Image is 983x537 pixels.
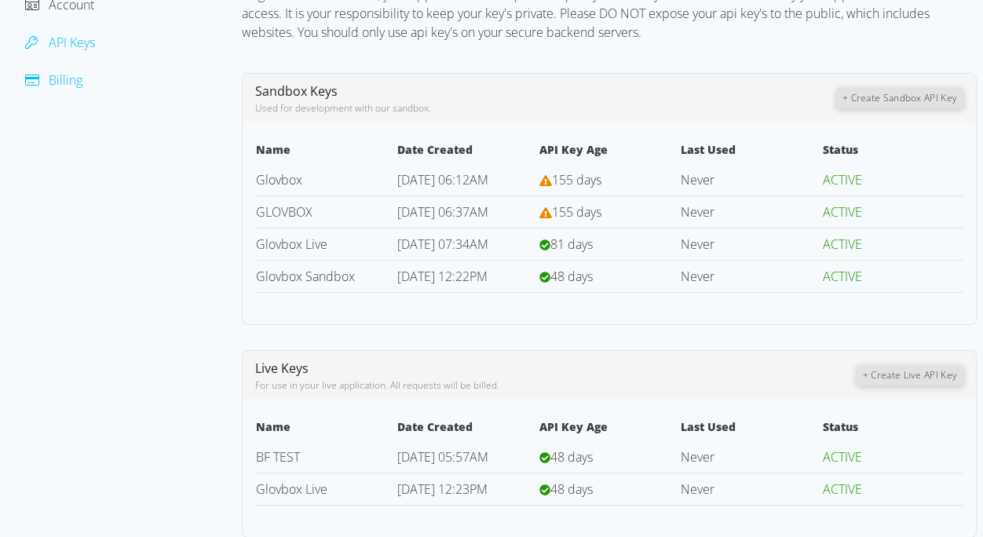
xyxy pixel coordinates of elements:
span: [DATE] 07:34AM [397,236,488,253]
span: [DATE] 12:23PM [397,480,488,498]
span: [DATE] 06:12AM [397,171,488,188]
th: Date Created [396,141,538,164]
span: ACTIVE [823,268,862,285]
th: API Key Age [539,141,680,164]
span: ACTIVE [823,203,862,221]
th: Status [822,141,963,164]
th: Last Used [680,141,821,164]
span: 48 days [550,268,593,285]
span: API Keys [49,34,95,51]
span: ACTIVE [823,236,862,253]
a: Glovbox [256,171,302,188]
span: [DATE] 05:57AM [397,448,488,466]
span: 81 days [550,236,593,253]
th: Status [822,418,963,441]
span: Never [681,171,714,188]
span: Never [681,203,714,221]
th: Last Used [680,418,821,441]
span: 155 days [552,203,601,221]
span: ACTIVE [823,480,862,498]
span: Billing [49,71,82,89]
span: ACTIVE [823,171,862,188]
a: GLOVBOX [256,203,312,221]
span: Live Keys [255,360,309,377]
a: API Keys [25,34,95,51]
span: 155 days [552,171,601,188]
span: [DATE] 12:22PM [397,268,488,285]
a: Glovbox Live [256,236,327,253]
span: Never [681,236,714,253]
button: + Create Sandbox API Key [836,88,963,108]
span: ACTIVE [823,448,862,466]
span: [DATE] 06:37AM [397,203,488,221]
span: 48 days [550,448,593,466]
span: Never [681,268,714,285]
a: Billing [25,71,82,89]
a: Glovbox Live [256,480,327,498]
button: + Create Live API Key [857,365,963,385]
th: Date Created [396,418,538,441]
span: 48 days [550,480,593,498]
th: Name [255,418,396,441]
a: BF TEST [256,448,300,466]
th: Name [255,141,396,164]
div: For use in your live application. All requests will be billed. [255,378,857,393]
span: Sandbox Keys [255,82,338,100]
div: Used for development with our sandbox. [255,101,836,115]
span: Never [681,480,714,498]
span: Never [681,448,714,466]
th: API Key Age [539,418,680,441]
a: Glovbox Sandbox [256,268,355,285]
